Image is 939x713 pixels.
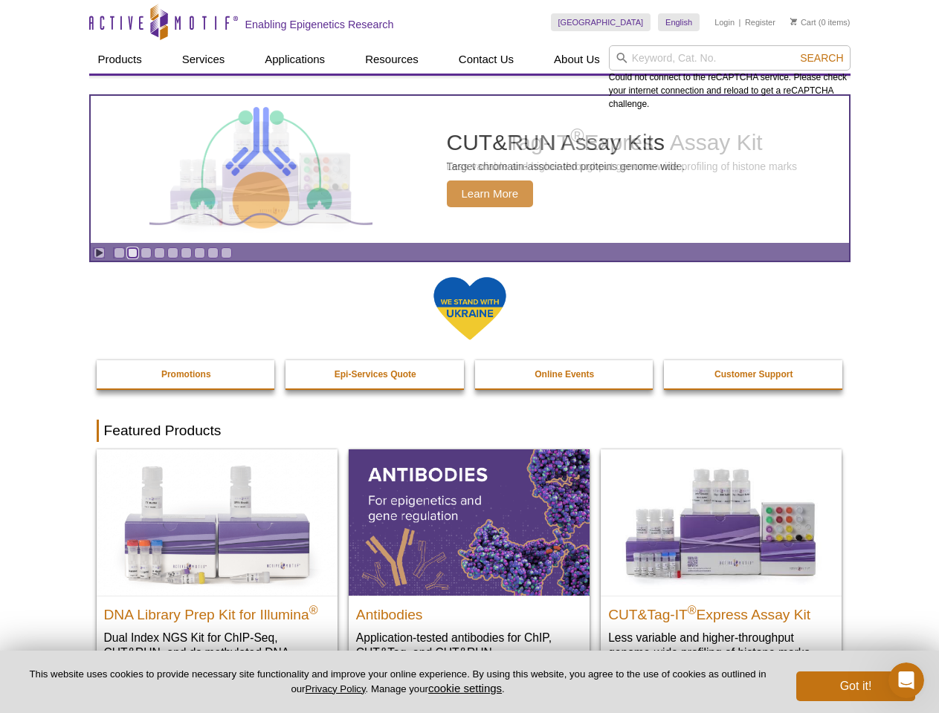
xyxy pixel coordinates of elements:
button: cookie settings [428,682,502,694]
a: Products [89,45,151,74]
a: Go to slide 7 [194,247,205,258]
sup: ® [309,603,318,616]
a: [GEOGRAPHIC_DATA] [551,13,651,31]
a: Services [173,45,234,74]
a: Go to slide 8 [207,247,219,258]
a: Promotions [97,360,277,388]
a: Resources [356,45,427,74]
img: CUT&Tag-IT® Express Assay Kit [601,449,842,595]
a: Epi-Services Quote [285,360,465,388]
img: We Stand With Ukraine [433,276,507,342]
a: Go to slide 6 [181,247,192,258]
div: Could not connect to the reCAPTCHA service. Please check your internet connection and reload to g... [609,45,851,111]
h2: Featured Products [97,420,843,442]
h2: DNA Library Prep Kit for Illumina [104,600,330,622]
p: Dual Index NGS Kit for ChIP-Seq, CUT&RUN, and ds methylated DNA assays. [104,630,330,675]
h2: CUT&Tag-IT Express Assay Kit [608,600,834,622]
iframe: Intercom live chat [888,662,924,698]
a: DNA Library Prep Kit for Illumina DNA Library Prep Kit for Illumina® Dual Index NGS Kit for ChIP-... [97,449,338,689]
a: English [658,13,700,31]
a: Cart [790,17,816,27]
h2: Enabling Epigenetics Research [245,18,394,31]
strong: Customer Support [714,369,793,380]
input: Keyword, Cat. No. [609,45,851,71]
button: Got it! [796,671,915,701]
a: Toggle autoplay [94,247,105,258]
p: This website uses cookies to provide necessary site functionality and improve your online experie... [24,668,772,696]
sup: ® [688,603,697,616]
p: Application-tested antibodies for ChIP, CUT&Tag, and CUT&RUN. [356,630,582,660]
a: Online Events [475,360,655,388]
a: Register [745,17,775,27]
a: About Us [545,45,609,74]
strong: Promotions [161,369,211,380]
a: Applications [256,45,334,74]
p: Less variable and higher-throughput genome-wide profiling of histone marks​. [608,630,834,660]
img: Your Cart [790,18,797,25]
a: All Antibodies Antibodies Application-tested antibodies for ChIP, CUT&Tag, and CUT&RUN. [349,449,590,674]
span: Search [800,52,843,64]
li: (0 items) [790,13,851,31]
a: Go to slide 4 [154,247,165,258]
strong: Epi-Services Quote [335,369,416,380]
img: All Antibodies [349,449,590,595]
img: DNA Library Prep Kit for Illumina [97,449,338,595]
a: Go to slide 5 [167,247,178,258]
a: Go to slide 9 [221,247,232,258]
a: CUT&Tag-IT® Express Assay Kit CUT&Tag-IT®Express Assay Kit Less variable and higher-throughput ge... [601,449,842,674]
a: Login [714,17,735,27]
h2: Antibodies [356,600,582,622]
strong: Online Events [535,369,594,380]
li: | [739,13,741,31]
a: Customer Support [664,360,844,388]
a: Go to slide 3 [141,247,152,258]
a: Contact Us [450,45,523,74]
a: Go to slide 2 [127,247,138,258]
button: Search [796,51,848,65]
a: Privacy Policy [305,683,365,694]
a: Go to slide 1 [114,247,125,258]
